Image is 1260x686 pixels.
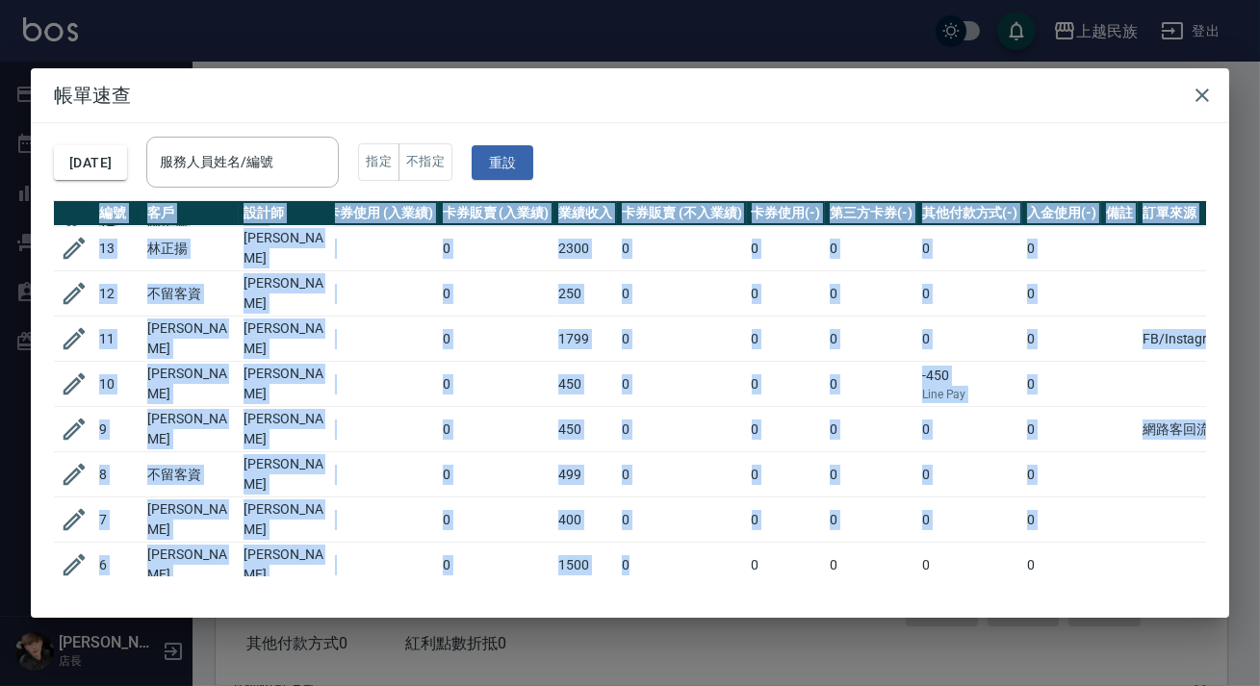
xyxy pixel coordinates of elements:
[438,497,554,543] td: 0
[553,226,617,271] td: 2300
[321,407,438,452] td: 0
[438,317,554,362] td: 0
[239,317,335,362] td: [PERSON_NAME]
[94,201,142,226] th: 編號
[917,226,1023,271] td: 0
[438,362,554,407] td: 0
[239,201,335,226] th: 設計師
[1022,452,1101,497] td: 0
[825,226,917,271] td: 0
[94,452,142,497] td: 8
[825,543,917,588] td: 0
[747,452,826,497] td: 0
[142,452,239,497] td: 不留客資
[1022,271,1101,317] td: 0
[142,271,239,317] td: 不留客資
[617,543,746,588] td: 0
[1022,543,1101,588] td: 0
[825,452,917,497] td: 0
[142,317,239,362] td: [PERSON_NAME]
[917,362,1023,407] td: -450
[438,201,554,226] th: 卡券販賣 (入業績)
[321,497,438,543] td: 0
[321,271,438,317] td: 0
[358,143,399,181] button: 指定
[553,271,617,317] td: 250
[239,497,335,543] td: [PERSON_NAME]
[617,271,746,317] td: 0
[747,497,826,543] td: 0
[321,317,438,362] td: 0
[825,201,917,226] th: 第三方卡券(-)
[438,407,554,452] td: 0
[321,543,438,588] td: 0
[825,362,917,407] td: 0
[617,407,746,452] td: 0
[321,362,438,407] td: 0
[553,543,617,588] td: 1500
[1022,317,1101,362] td: 0
[1138,317,1231,362] td: FB/Instagram
[94,362,142,407] td: 10
[553,201,617,226] th: 業績收入
[917,201,1023,226] th: 其他付款方式(-)
[747,201,826,226] th: 卡券使用(-)
[438,543,554,588] td: 0
[438,226,554,271] td: 0
[1022,362,1101,407] td: 0
[617,362,746,407] td: 0
[553,452,617,497] td: 499
[239,362,335,407] td: [PERSON_NAME]
[825,497,917,543] td: 0
[617,317,746,362] td: 0
[142,497,239,543] td: [PERSON_NAME]
[917,271,1023,317] td: 0
[142,543,239,588] td: [PERSON_NAME]
[553,362,617,407] td: 450
[472,145,533,181] button: 重設
[553,497,617,543] td: 400
[239,407,335,452] td: [PERSON_NAME]
[917,452,1023,497] td: 0
[553,317,617,362] td: 1799
[321,452,438,497] td: 0
[94,497,142,543] td: 7
[1138,407,1231,452] td: 網路客回流
[142,201,239,226] th: 客戶
[553,407,617,452] td: 450
[142,362,239,407] td: [PERSON_NAME]
[1022,226,1101,271] td: 0
[142,407,239,452] td: [PERSON_NAME]
[438,452,554,497] td: 0
[1022,407,1101,452] td: 0
[747,271,826,317] td: 0
[399,143,452,181] button: 不指定
[1101,201,1138,226] th: 備註
[239,271,335,317] td: [PERSON_NAME]
[617,201,746,226] th: 卡券販賣 (不入業績)
[94,543,142,588] td: 6
[825,271,917,317] td: 0
[747,362,826,407] td: 0
[54,145,127,181] button: [DATE]
[239,226,335,271] td: [PERSON_NAME]
[617,226,746,271] td: 0
[617,497,746,543] td: 0
[142,226,239,271] td: 林正揚
[747,317,826,362] td: 0
[825,407,917,452] td: 0
[94,407,142,452] td: 9
[239,543,335,588] td: [PERSON_NAME]
[617,452,746,497] td: 0
[31,68,1229,122] h2: 帳單速查
[917,543,1023,588] td: 0
[747,543,826,588] td: 0
[825,317,917,362] td: 0
[94,226,142,271] td: 13
[917,317,1023,362] td: 0
[1138,201,1231,226] th: 訂單來源
[321,226,438,271] td: 0
[747,226,826,271] td: 0
[1022,497,1101,543] td: 0
[94,271,142,317] td: 12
